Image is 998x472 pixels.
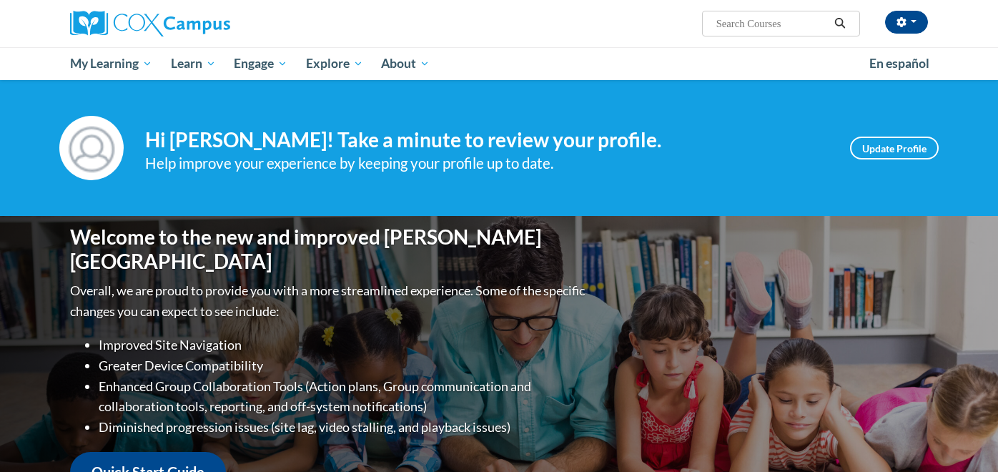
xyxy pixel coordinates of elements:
[297,47,372,80] a: Explore
[70,55,152,72] span: My Learning
[171,55,216,72] span: Learn
[372,47,440,80] a: About
[850,137,939,159] a: Update Profile
[70,280,588,322] p: Overall, we are proud to provide you with a more streamlined experience. Some of the specific cha...
[715,15,829,32] input: Search Courses
[162,47,225,80] a: Learn
[99,376,588,418] li: Enhanced Group Collaboration Tools (Action plans, Group communication and collaboration tools, re...
[860,49,939,79] a: En español
[829,15,851,32] button: Search
[61,47,162,80] a: My Learning
[70,225,588,273] h1: Welcome to the new and improved [PERSON_NAME][GEOGRAPHIC_DATA]
[224,47,297,80] a: Engage
[145,152,829,175] div: Help improve your experience by keeping your profile up to date.
[306,55,363,72] span: Explore
[145,128,829,152] h4: Hi [PERSON_NAME]! Take a minute to review your profile.
[70,11,342,36] a: Cox Campus
[885,11,928,34] button: Account Settings
[869,56,929,71] span: En español
[941,415,987,461] iframe: Button to launch messaging window
[99,355,588,376] li: Greater Device Compatibility
[99,335,588,355] li: Improved Site Navigation
[49,47,949,80] div: Main menu
[99,417,588,438] li: Diminished progression issues (site lag, video stalling, and playback issues)
[234,55,287,72] span: Engage
[381,55,430,72] span: About
[70,11,230,36] img: Cox Campus
[59,116,124,180] img: Profile Image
